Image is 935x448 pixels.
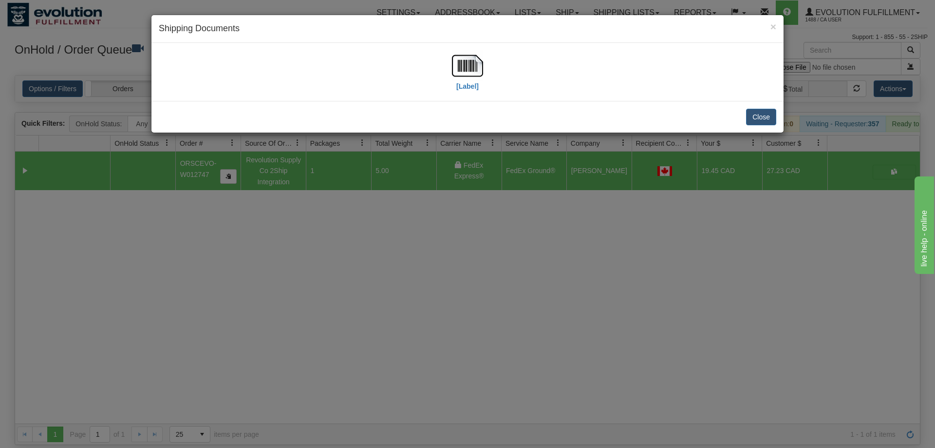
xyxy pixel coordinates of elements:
label: [Label] [456,81,479,91]
button: Close [770,21,776,32]
div: live help - online [7,6,90,18]
iframe: chat widget [913,174,934,273]
img: barcode.jpg [452,50,483,81]
a: [Label] [452,61,483,90]
span: × [770,21,776,32]
h4: Shipping Documents [159,22,776,35]
button: Close [746,109,776,125]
